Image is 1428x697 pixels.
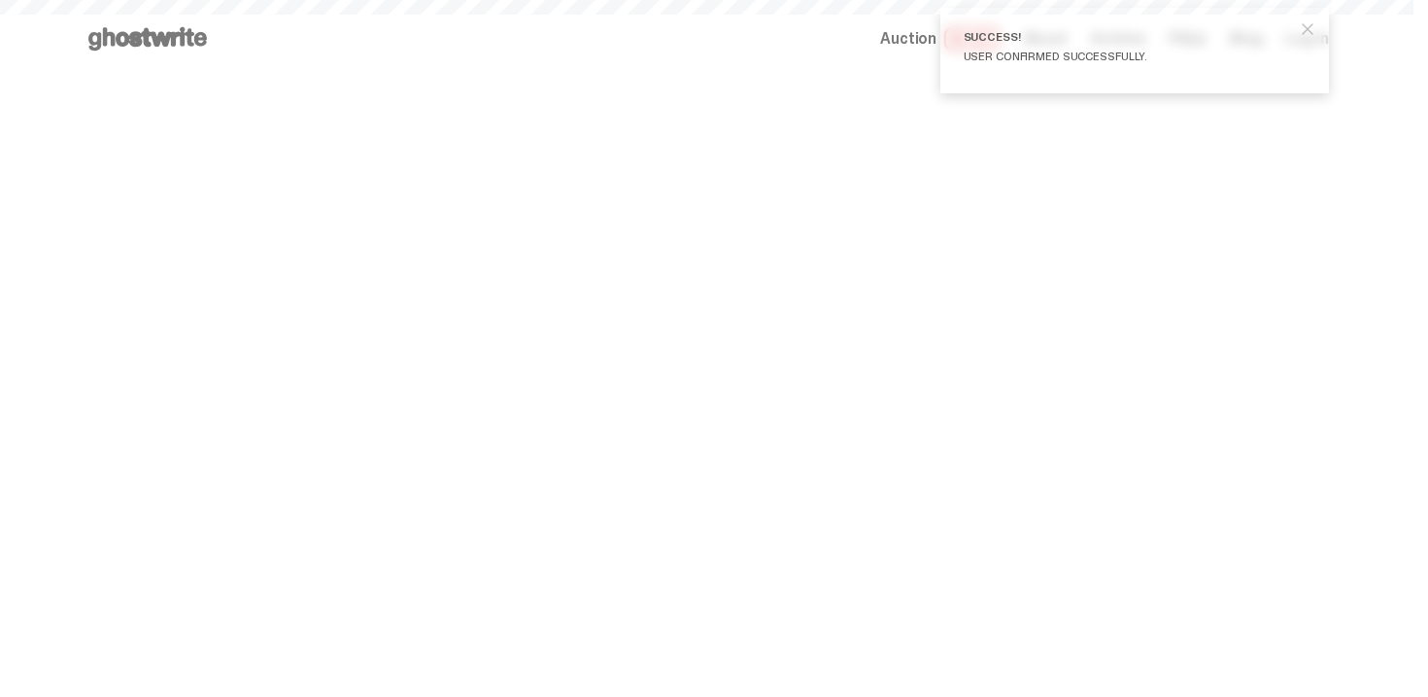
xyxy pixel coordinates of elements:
[880,27,999,51] a: Auction LIVE
[1290,12,1325,47] button: close
[964,31,1290,43] div: Success!
[964,51,1290,62] div: User confirmed successfully.
[880,31,936,47] span: Auction
[1285,31,1328,47] a: Log in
